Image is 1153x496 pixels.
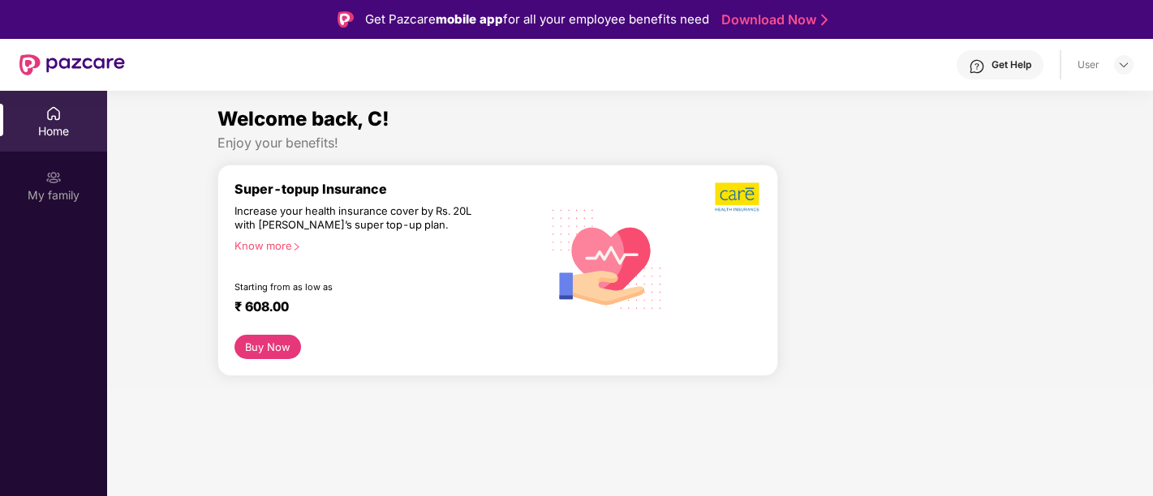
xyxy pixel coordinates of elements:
img: svg+xml;base64,PHN2ZyB4bWxucz0iaHR0cDovL3d3dy53My5vcmcvMjAwMC9zdmciIHhtbG5zOnhsaW5rPSJodHRwOi8vd3... [541,191,673,325]
img: Logo [338,11,354,28]
div: Increase your health insurance cover by Rs. 20L with [PERSON_NAME]’s super top-up plan. [234,204,471,232]
span: Welcome back, C! [217,107,389,130]
div: Know more [234,239,532,250]
div: ₹ 608.00 [234,299,526,319]
div: User [1078,58,1099,71]
img: b5dec4f62d2307b9de63beb79f102df3.png [715,182,761,212]
strong: mobile app [436,11,503,27]
span: right [292,242,301,251]
div: Get Help [992,58,1031,71]
div: Enjoy your benefits! [217,135,1043,152]
button: Buy Now [234,335,301,358]
img: New Pazcare Logo [19,54,125,75]
img: svg+xml;base64,PHN2ZyB3aWR0aD0iMjAiIGhlaWdodD0iMjAiIHZpZXdCb3g9IjAgMCAyMCAyMCIgZmlsbD0ibm9uZSIgeG... [45,169,62,186]
div: Starting from as low as [234,281,473,293]
img: svg+xml;base64,PHN2ZyBpZD0iRHJvcGRvd24tMzJ4MzIiIHhtbG5zPSJodHRwOi8vd3d3LnczLm9yZy8yMDAwL3N2ZyIgd2... [1117,58,1130,71]
img: Stroke [821,11,828,28]
img: svg+xml;base64,PHN2ZyBpZD0iSG9tZSIgeG1sbnM9Imh0dHA6Ly93d3cudzMub3JnLzIwMDAvc3ZnIiB3aWR0aD0iMjAiIG... [45,105,62,122]
img: svg+xml;base64,PHN2ZyBpZD0iSGVscC0zMngzMiIgeG1sbnM9Imh0dHA6Ly93d3cudzMub3JnLzIwMDAvc3ZnIiB3aWR0aD... [969,58,985,75]
a: Download Now [721,11,823,28]
div: Super-topup Insurance [234,182,542,197]
div: Get Pazcare for all your employee benefits need [365,10,709,29]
